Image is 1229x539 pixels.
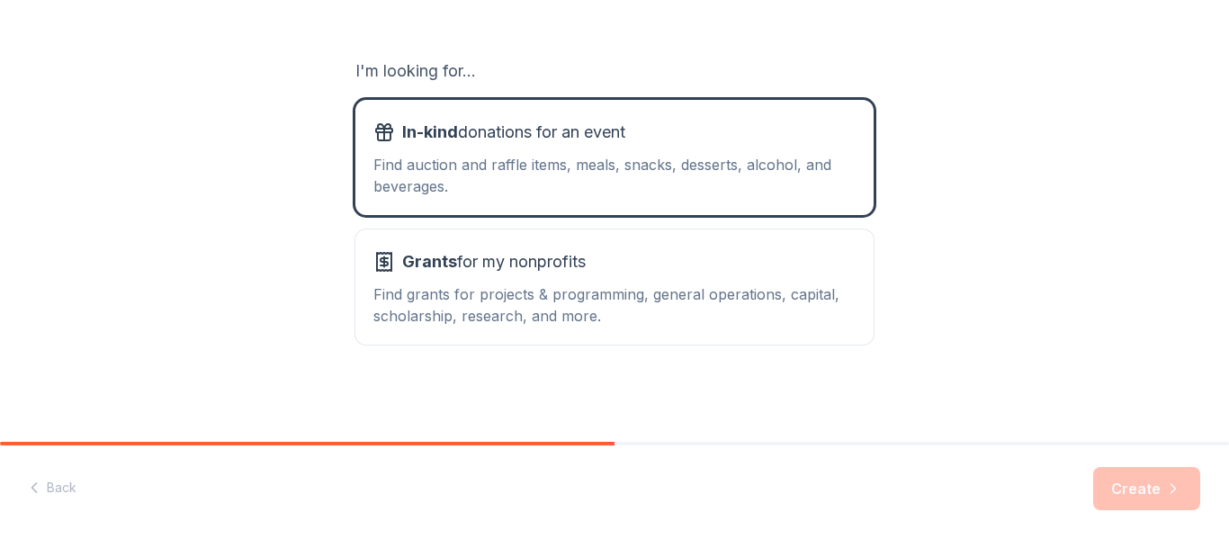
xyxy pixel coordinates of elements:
[355,57,874,85] div: I'm looking for...
[373,154,856,197] div: Find auction and raffle items, meals, snacks, desserts, alcohol, and beverages.
[355,100,874,215] button: In-kinddonations for an eventFind auction and raffle items, meals, snacks, desserts, alcohol, and...
[355,229,874,345] button: Grantsfor my nonprofitsFind grants for projects & programming, general operations, capital, schol...
[402,252,457,271] span: Grants
[402,247,586,276] span: for my nonprofits
[373,283,856,327] div: Find grants for projects & programming, general operations, capital, scholarship, research, and m...
[402,122,458,141] span: In-kind
[402,118,625,147] span: donations for an event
